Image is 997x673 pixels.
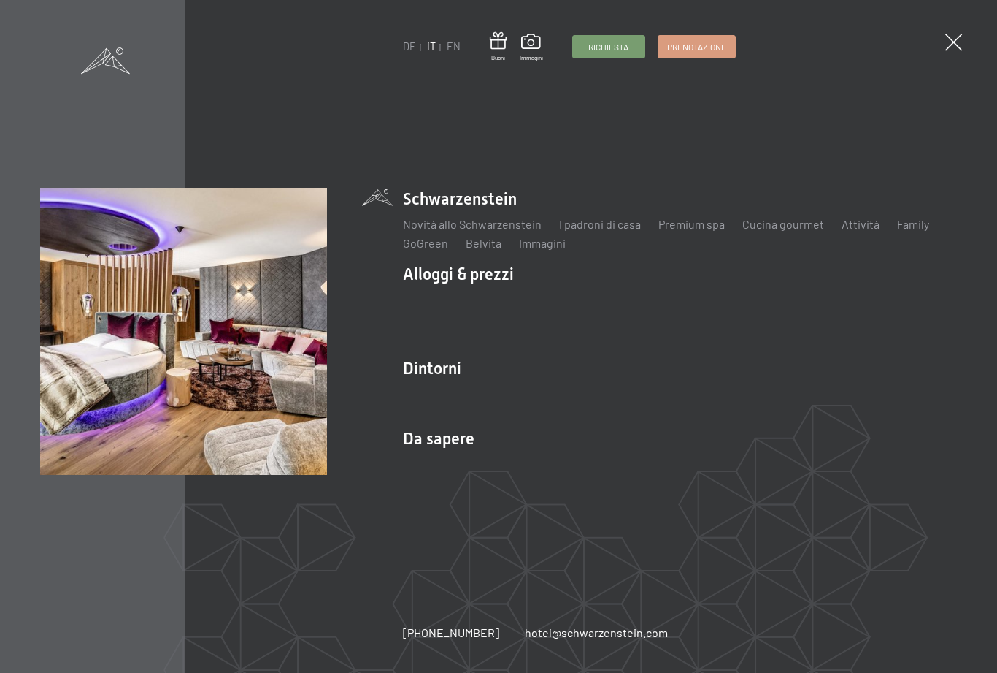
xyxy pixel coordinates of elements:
[573,36,644,58] a: Richiesta
[490,54,507,62] span: Buoni
[588,41,628,53] span: Richiesta
[403,625,499,641] a: [PHONE_NUMBER]
[403,626,499,639] span: [PHONE_NUMBER]
[667,41,726,53] span: Prenotazione
[519,236,566,250] a: Immagini
[520,34,543,61] a: Immagini
[658,217,725,231] a: Premium spa
[842,217,879,231] a: Attività
[559,217,641,231] a: I padroni di casa
[403,236,448,250] a: GoGreen
[658,36,735,58] a: Prenotazione
[490,32,507,62] a: Buoni
[897,217,929,231] a: Family
[403,217,542,231] a: Novità allo Schwarzenstein
[447,40,461,53] a: EN
[520,54,543,62] span: Immagini
[403,40,416,53] a: DE
[427,40,436,53] a: IT
[466,236,501,250] a: Belvita
[742,217,824,231] a: Cucina gourmet
[525,625,668,641] a: hotel@schwarzenstein.com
